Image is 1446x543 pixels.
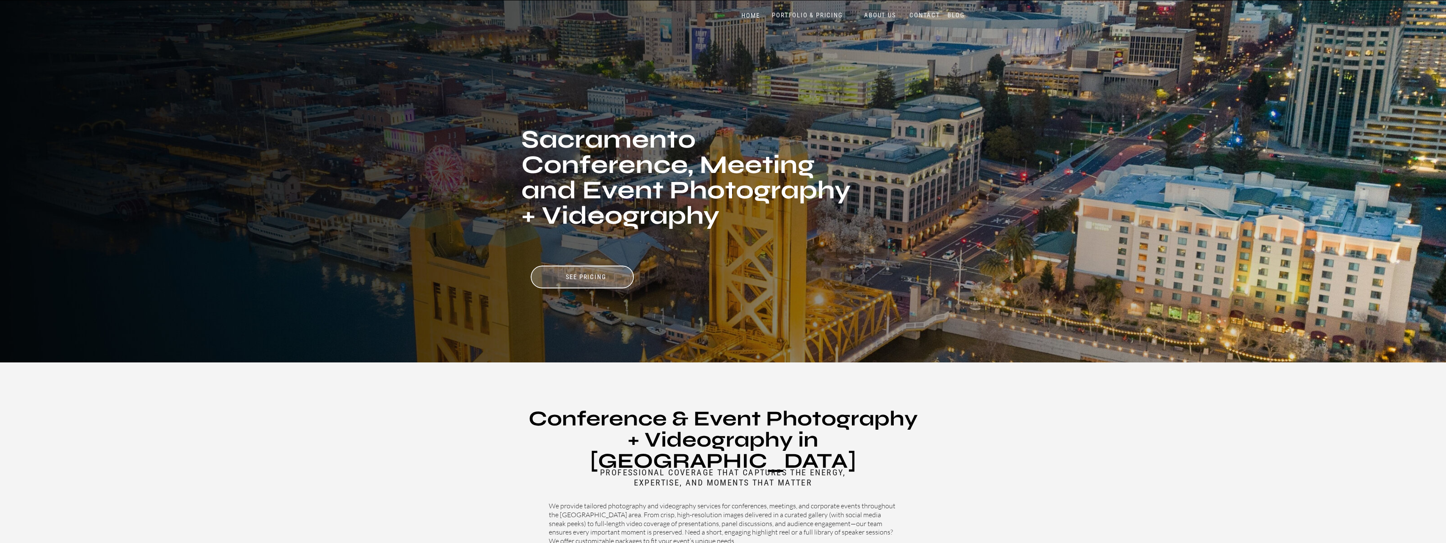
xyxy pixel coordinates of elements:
[862,11,898,19] a: ABOUT US
[522,408,924,461] h2: Conference & Event Photography + Videography in [GEOGRAPHIC_DATA]
[908,11,942,19] a: CONTACT
[544,273,628,281] a: See pricing
[733,12,769,20] a: HOME
[585,467,862,489] h2: Professional Coverage That Captures the Energy, Expertise, and Moments That Matter
[946,11,967,19] a: BLOG
[769,11,846,19] a: PORTFOLIO & PRICING
[521,127,853,255] h1: Sacramento Conference, Meeting and Event Photography + Videography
